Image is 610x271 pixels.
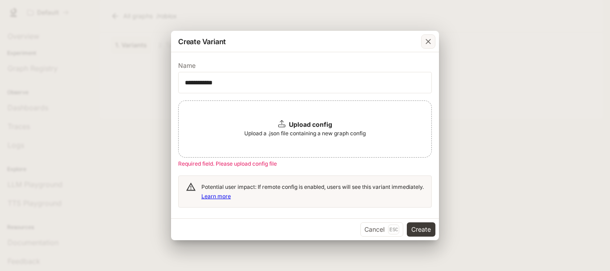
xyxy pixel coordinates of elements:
[178,160,277,167] span: Required field. Please upload config file
[178,63,196,69] p: Name
[178,36,226,47] p: Create Variant
[201,183,424,200] span: Potential user impact: If remote config is enabled, users will see this variant immediately.
[388,225,399,234] p: Esc
[289,121,332,128] b: Upload config
[244,129,366,138] span: Upload a .json file containing a new graph config
[360,222,403,237] button: CancelEsc
[407,222,435,237] button: Create
[201,193,231,200] a: Learn more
